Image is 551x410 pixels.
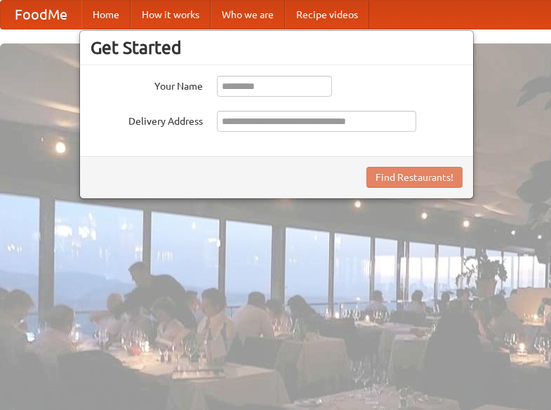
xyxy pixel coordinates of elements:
[91,37,463,58] h3: Get Started
[91,76,203,93] label: Your Name
[211,1,285,29] a: Who we are
[91,111,203,128] label: Delivery Address
[366,167,463,188] button: Find Restaurants!
[81,1,131,29] a: Home
[1,1,81,29] a: FoodMe
[131,1,211,29] a: How it works
[285,1,369,29] a: Recipe videos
